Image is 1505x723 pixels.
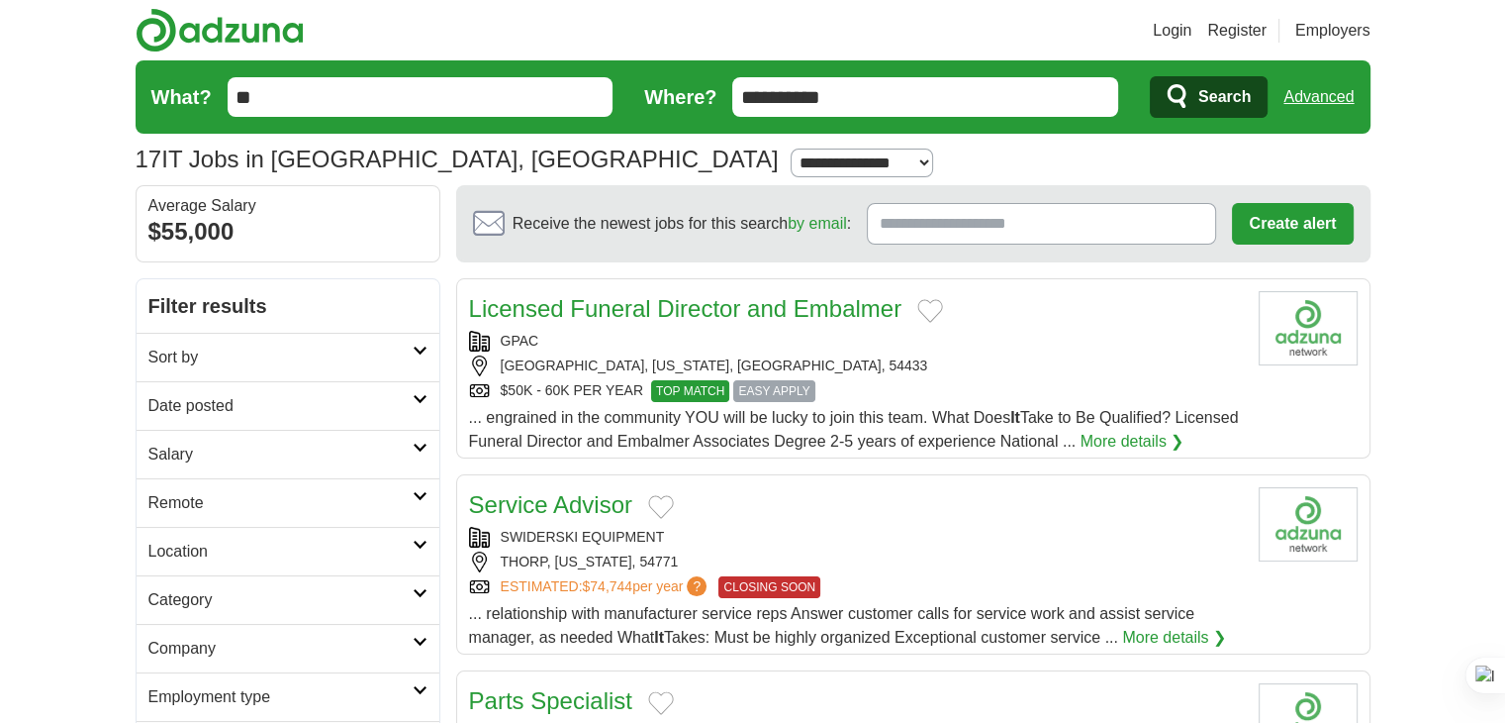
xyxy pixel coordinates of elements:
[469,552,1243,572] div: THORP, [US_STATE], 54771
[788,215,847,232] a: by email
[137,478,439,527] a: Remote
[137,624,439,672] a: Company
[137,279,439,333] h2: Filter results
[148,588,413,612] h2: Category
[469,356,1243,376] div: [GEOGRAPHIC_DATA], [US_STATE], [GEOGRAPHIC_DATA], 54433
[469,331,1243,352] div: GPAC
[137,381,439,430] a: Date posted
[136,8,304,52] img: Adzuna logo
[469,295,902,322] a: Licensed Funeral Director and Embalmer
[651,380,729,402] span: TOP MATCH
[733,380,814,402] span: EASY APPLY
[582,578,632,594] span: $74,744
[148,394,413,418] h2: Date posted
[148,685,413,709] h2: Employment type
[137,333,439,381] a: Sort by
[1010,409,1020,426] strong: It
[469,687,632,714] a: Parts Specialist
[148,346,413,369] h2: Sort by
[148,198,427,214] div: Average Salary
[501,576,711,598] a: ESTIMATED:$74,744per year?
[136,142,162,177] span: 17
[469,527,1243,548] div: SWIDERSKI EQUIPMENT
[644,82,716,112] label: Where?
[654,629,664,646] strong: It
[513,212,851,236] span: Receive the newest jobs for this search :
[1198,77,1251,117] span: Search
[1259,291,1358,365] img: Company logo
[1207,19,1267,43] a: Register
[469,491,632,518] a: Service Advisor
[917,299,943,323] button: Add to favorite jobs
[469,380,1243,402] div: $50K - 60K PER YEAR
[687,576,706,596] span: ?
[137,527,439,575] a: Location
[1283,77,1354,117] a: Advanced
[137,575,439,624] a: Category
[148,491,413,515] h2: Remote
[136,146,779,172] h1: IT Jobs in [GEOGRAPHIC_DATA], [GEOGRAPHIC_DATA]
[1259,487,1358,562] img: Company logo
[469,409,1239,450] span: ... engrained in the community YOU will be lucky to join this team. What Does Take to Be Qualifie...
[148,443,413,466] h2: Salary
[1232,203,1353,245] button: Create alert
[1295,19,1370,43] a: Employers
[718,576,820,598] span: CLOSING SOON
[469,605,1195,646] span: ... relationship with manufacturer service reps Answer customer calls for service work and assist...
[1081,430,1184,454] a: More details ❯
[137,672,439,721] a: Employment type
[151,82,212,112] label: What?
[148,540,413,564] h2: Location
[1122,626,1226,650] a: More details ❯
[137,430,439,478] a: Salary
[648,691,674,715] button: Add to favorite jobs
[148,637,413,661] h2: Company
[148,214,427,250] div: $55,000
[1150,76,1268,118] button: Search
[648,495,674,519] button: Add to favorite jobs
[1153,19,1191,43] a: Login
